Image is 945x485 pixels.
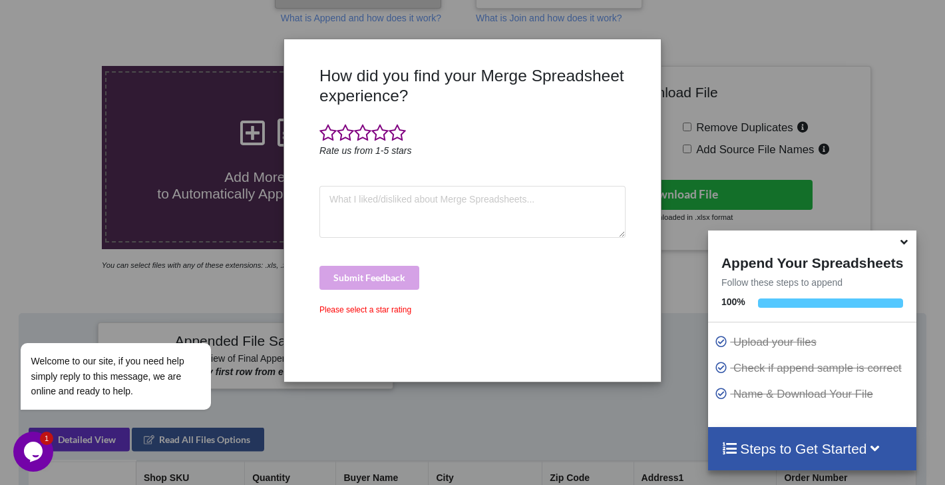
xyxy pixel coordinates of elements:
[319,66,626,105] h3: How did you find your Merge Spreadsheet experience?
[319,145,412,156] i: Rate us from 1-5 stars
[13,432,56,472] iframe: chat widget
[715,386,913,402] p: Name & Download Your File
[319,304,626,316] div: Please select a star rating
[721,440,903,457] h4: Steps to Get Started
[715,360,913,376] p: Check if append sample is correct
[708,276,916,289] p: Follow these steps to append
[721,296,745,307] b: 100 %
[715,334,913,350] p: Upload your files
[13,223,253,425] iframe: chat widget
[708,251,916,271] h4: Append Your Spreadsheets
